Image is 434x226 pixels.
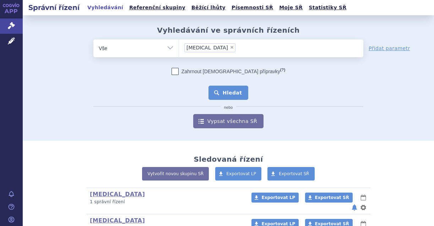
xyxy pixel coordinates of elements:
[306,3,348,12] a: Statistiky SŘ
[90,199,242,205] p: 1 správní řízení
[127,3,188,12] a: Referenční skupiny
[279,171,309,176] span: Exportovat SŘ
[360,203,367,212] button: nastavení
[280,68,285,72] abbr: (?)
[85,3,125,12] a: Vyhledávání
[261,195,295,200] span: Exportovat LP
[305,193,353,203] a: Exportovat SŘ
[360,193,367,202] button: lhůty
[267,167,315,181] a: Exportovat SŘ
[157,26,300,34] h2: Vyhledávání ve správních řízeních
[277,3,305,12] a: Moje SŘ
[23,2,85,12] h2: Správní řízení
[351,203,358,212] button: notifikace
[194,155,263,163] h2: Sledovaná řízení
[90,191,145,198] a: [MEDICAL_DATA]
[186,45,228,50] span: [MEDICAL_DATA]
[315,195,349,200] span: Exportovat SŘ
[227,171,256,176] span: Exportovat LP
[193,114,264,128] a: Vypsat všechna SŘ
[208,86,249,100] button: Hledat
[221,106,237,110] i: nebo
[229,3,275,12] a: Písemnosti SŘ
[230,45,234,49] span: ×
[251,193,299,203] a: Exportovat LP
[215,167,262,181] a: Exportovat LP
[369,45,410,52] a: Přidat parametr
[189,3,228,12] a: Běžící lhůty
[238,43,267,52] input: [MEDICAL_DATA]
[90,217,145,224] a: [MEDICAL_DATA]
[172,68,285,75] label: Zahrnout [DEMOGRAPHIC_DATA] přípravky
[142,167,209,181] a: Vytvořit novou skupinu SŘ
